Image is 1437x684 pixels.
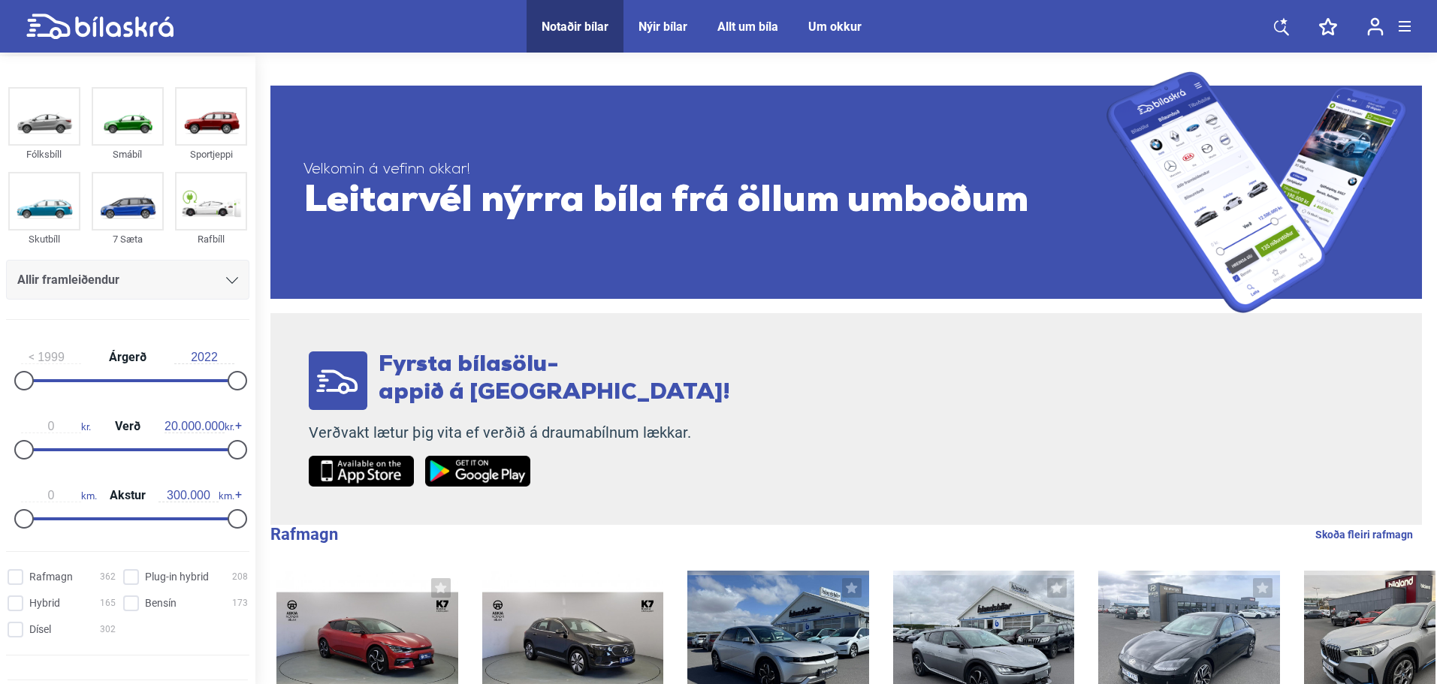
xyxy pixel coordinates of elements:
span: Dísel [29,622,51,637]
a: Velkomin á vefinn okkar!Leitarvél nýrra bíla frá öllum umboðum [270,71,1422,313]
span: Allir framleiðendur [17,270,119,291]
span: Fyrsta bílasölu- appið á [GEOGRAPHIC_DATA]! [379,354,730,405]
span: 208 [232,569,248,585]
a: Notaðir bílar [542,20,608,34]
span: Akstur [106,490,149,502]
p: Verðvakt lætur þig vita ef verðið á draumabílnum lækkar. [309,423,730,442]
span: Bensín [145,595,177,611]
span: km. [21,489,97,502]
span: 173 [232,595,248,611]
div: Rafbíll [175,231,247,248]
span: 362 [100,569,116,585]
span: 302 [100,622,116,637]
span: kr. [165,420,234,433]
span: Leitarvél nýrra bíla frá öllum umboðum [303,179,1106,224]
b: Rafmagn [270,525,338,544]
span: Rafmagn [29,569,73,585]
span: Hybrid [29,595,60,611]
a: Um okkur [808,20,862,34]
img: user-login.svg [1367,17,1384,36]
div: 7 Sæta [92,231,164,248]
div: Fólksbíll [8,146,80,163]
div: Sportjeppi [175,146,247,163]
a: Nýir bílar [638,20,687,34]
span: km. [158,489,234,502]
a: Skoða fleiri rafmagn [1315,525,1413,544]
span: Velkomin á vefinn okkar! [303,161,1106,179]
a: Allt um bíla [717,20,778,34]
span: 165 [100,595,116,611]
span: Plug-in hybrid [145,569,209,585]
span: kr. [21,420,91,433]
span: Verð [111,420,144,432]
div: Skutbíll [8,231,80,248]
span: Árgerð [105,351,150,363]
div: Smábíl [92,146,164,163]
